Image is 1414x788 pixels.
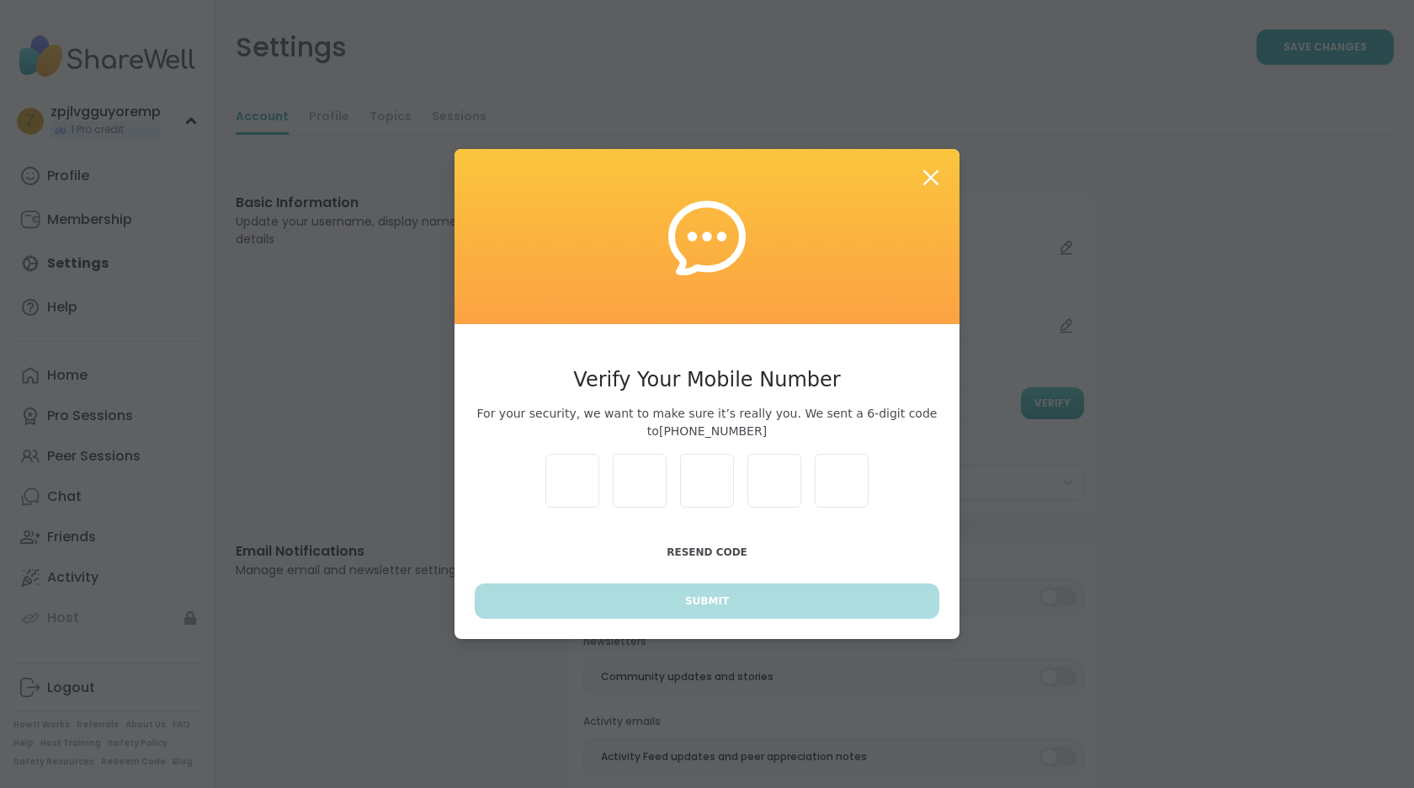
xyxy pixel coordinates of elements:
[685,594,729,609] span: Submit
[667,546,747,558] span: Resend Code
[475,535,939,570] button: Resend Code
[475,365,939,395] h3: Verify Your Mobile Number
[475,405,939,440] span: For your security, we want to make sure it’s really you. We sent a 6-digit code to [PHONE_NUMBER]
[475,583,939,619] button: Submit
